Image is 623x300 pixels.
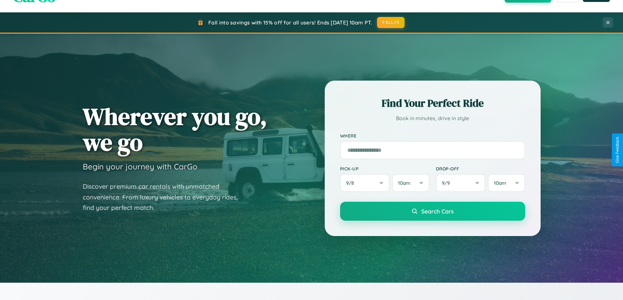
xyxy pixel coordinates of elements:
span: Fall into savings with 15% off for all users! Ends [DATE] 10am PT. [208,19,372,26]
button: 10am [392,174,429,192]
button: 9/9 [436,174,486,192]
button: FALL15 [377,17,405,28]
button: 9/8 [340,174,390,192]
span: Search Cars [421,208,454,215]
span: 9 / 9 [442,180,453,186]
span: 9 / 8 [346,180,357,186]
p: Discover premium car rentals with unmatched convenience. From luxury vehicles to everyday rides, ... [83,181,246,213]
label: Where [340,133,525,138]
h1: Wherever you go, we go [83,103,267,155]
h3: Begin your journey with CarGo [83,162,198,171]
span: 10am [398,180,410,186]
label: Drop-off [436,166,525,171]
button: 10am [488,174,525,192]
label: Pick-up [340,166,429,171]
h2: Find Your Perfect Ride [340,96,525,110]
span: 10am [494,180,506,186]
button: Search Cars [340,202,525,221]
p: Book in minutes, drive in style [340,114,525,123]
div: Give Feedback [615,137,620,163]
